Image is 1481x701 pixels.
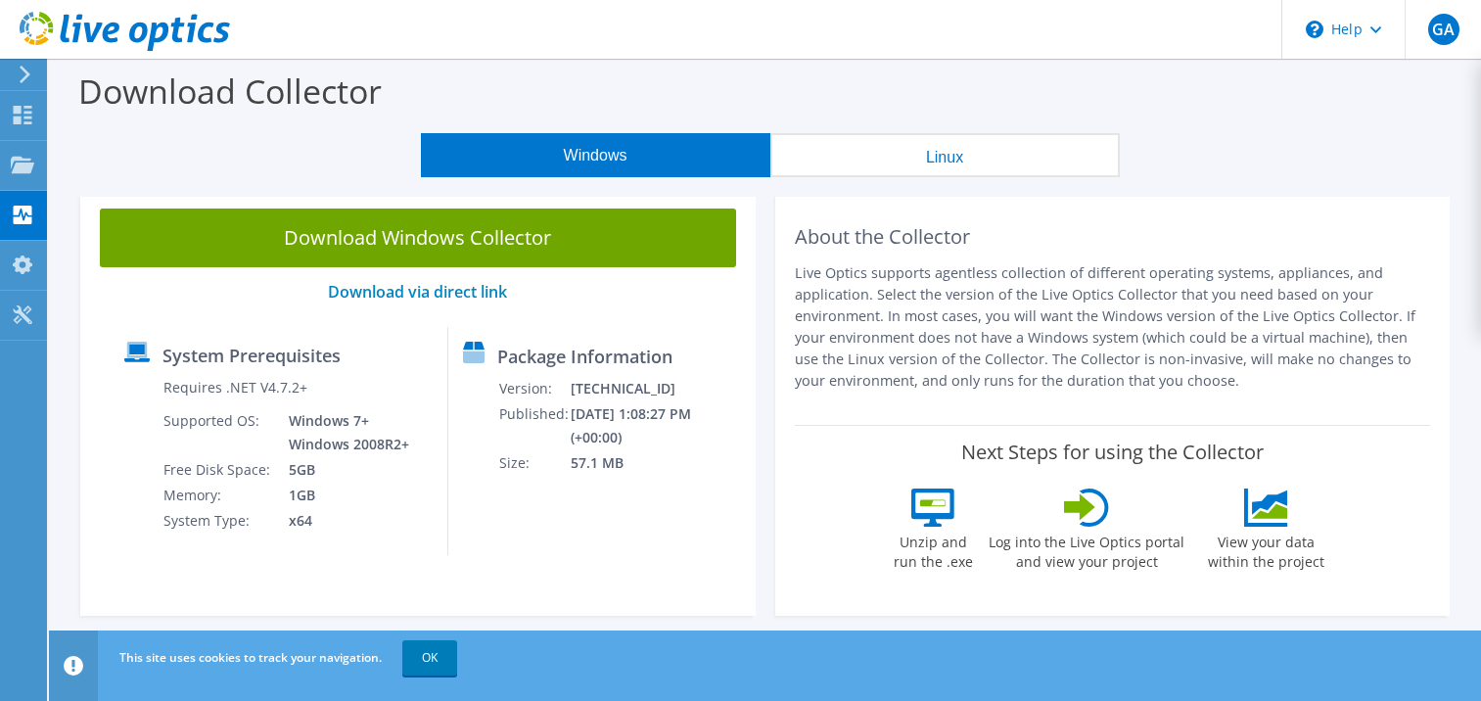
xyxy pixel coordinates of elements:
span: GA [1428,14,1459,45]
p: Live Optics supports agentless collection of different operating systems, appliances, and applica... [795,262,1431,392]
h2: About the Collector [795,225,1431,249]
td: 5GB [274,457,413,483]
button: Linux [770,133,1120,177]
td: Size: [498,450,570,476]
td: x64 [274,508,413,534]
td: Memory: [162,483,274,508]
td: 57.1 MB [570,450,746,476]
label: Unzip and run the .exe [888,527,978,572]
label: Download Collector [78,69,382,114]
label: View your data within the project [1195,527,1336,572]
a: Download via direct link [328,281,507,303]
td: 1GB [274,483,413,508]
td: System Type: [162,508,274,534]
label: System Prerequisites [162,346,341,365]
a: OK [402,640,457,676]
td: Version: [498,376,570,401]
td: Supported OS: [162,408,274,457]
label: Requires .NET V4.7.2+ [163,378,307,397]
span: This site uses cookies to track your navigation. [119,649,382,666]
td: Free Disk Space: [162,457,274,483]
button: Windows [421,133,770,177]
a: Download Windows Collector [100,209,736,267]
svg: \n [1306,21,1323,38]
td: Published: [498,401,570,450]
td: [TECHNICAL_ID] [570,376,746,401]
td: Windows 7+ Windows 2008R2+ [274,408,413,457]
td: [DATE] 1:08:27 PM (+00:00) [570,401,746,450]
label: Package Information [497,347,672,366]
label: Log into the Live Optics portal and view your project [988,527,1185,572]
label: Next Steps for using the Collector [961,441,1264,464]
